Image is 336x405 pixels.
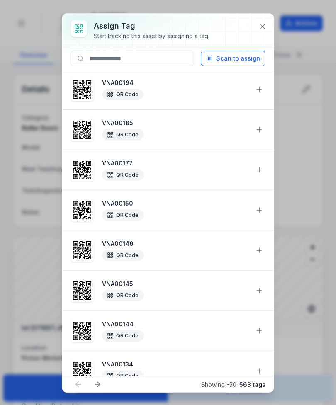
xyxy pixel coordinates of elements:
div: Start tracking this asset by assigning a tag. [94,32,209,40]
div: QR Code [102,290,144,301]
strong: 563 tags [239,381,265,388]
div: QR Code [102,89,144,100]
strong: VNA00145 [102,280,248,288]
div: QR Code [102,370,144,382]
span: Showing 1 - 50 · [201,381,265,388]
strong: VNA00134 [102,360,248,369]
strong: VNA00185 [102,119,248,127]
strong: VNA00144 [102,320,248,328]
h3: Assign tag [94,20,209,32]
button: Scan to assign [201,51,265,66]
div: QR Code [102,330,144,342]
div: QR Code [102,209,144,221]
div: QR Code [102,129,144,141]
strong: VNA00194 [102,79,248,87]
strong: VNA00150 [102,199,248,208]
div: QR Code [102,169,144,181]
strong: VNA00146 [102,240,248,248]
div: QR Code [102,250,144,261]
strong: VNA00177 [102,159,248,167]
